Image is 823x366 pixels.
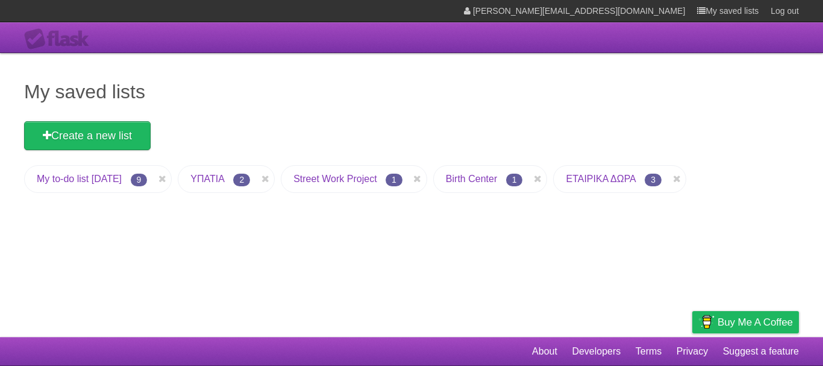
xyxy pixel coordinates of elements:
[692,311,799,333] a: Buy me a coffee
[24,77,799,106] h1: My saved lists
[677,340,708,363] a: Privacy
[24,121,151,150] a: Create a new list
[24,28,96,50] div: Flask
[386,174,402,186] span: 1
[190,174,225,184] a: ΥΠΑΤΙΑ
[233,174,250,186] span: 2
[532,340,557,363] a: About
[572,340,621,363] a: Developers
[131,174,148,186] span: 9
[698,312,715,332] img: Buy me a coffee
[37,174,122,184] a: My to-do list [DATE]
[718,312,793,333] span: Buy me a coffee
[446,174,497,184] a: Birth Center
[723,340,799,363] a: Suggest a feature
[506,174,523,186] span: 1
[566,174,636,184] a: ΕΤΑΙΡΙΚΑ ΔΩΡΑ
[645,174,662,186] span: 3
[293,174,377,184] a: Street Work Project
[636,340,662,363] a: Terms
